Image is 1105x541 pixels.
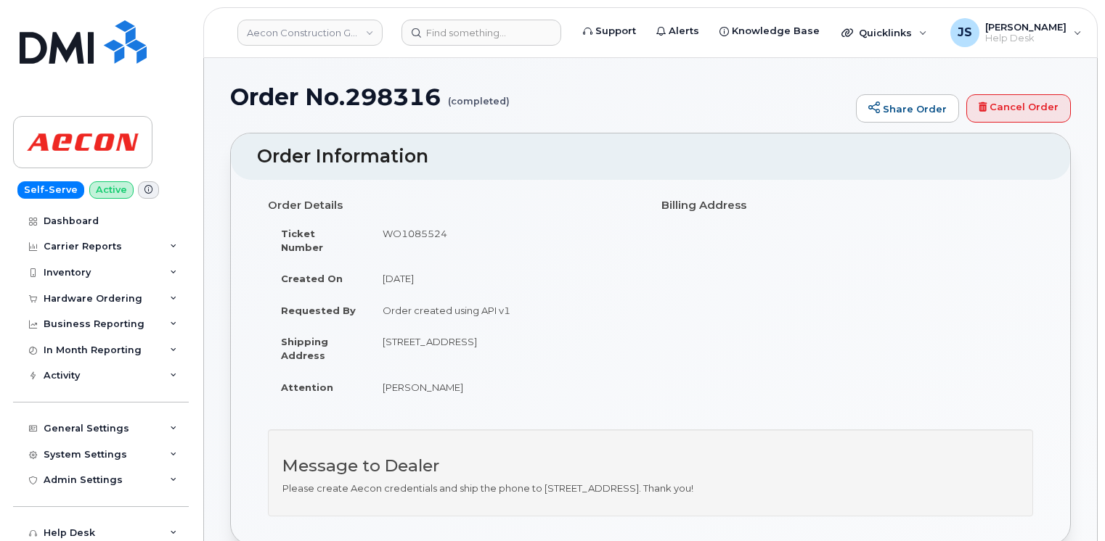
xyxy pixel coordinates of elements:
td: [DATE] [370,263,640,294]
td: [PERSON_NAME] [370,371,640,403]
strong: Requested By [281,305,356,316]
h2: Order Information [257,146,1044,167]
small: (completed) [448,84,510,107]
strong: Attention [281,381,333,393]
a: Cancel Order [966,94,1071,123]
td: [STREET_ADDRESS] [370,326,640,371]
strong: Created On [281,273,343,284]
strong: Ticket Number [281,228,323,253]
strong: Shipping Address [281,336,328,361]
h3: Message to Dealer [282,457,1019,475]
td: Order created using API v1 [370,294,640,326]
td: WO1085524 [370,218,640,263]
h1: Order No.298316 [230,84,849,110]
h4: Order Details [268,199,640,212]
a: Share Order [856,94,959,123]
p: Please create Aecon credentials and ship the phone to [STREET_ADDRESS]. Thank you! [282,482,1019,495]
h4: Billing Address [661,199,1033,212]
